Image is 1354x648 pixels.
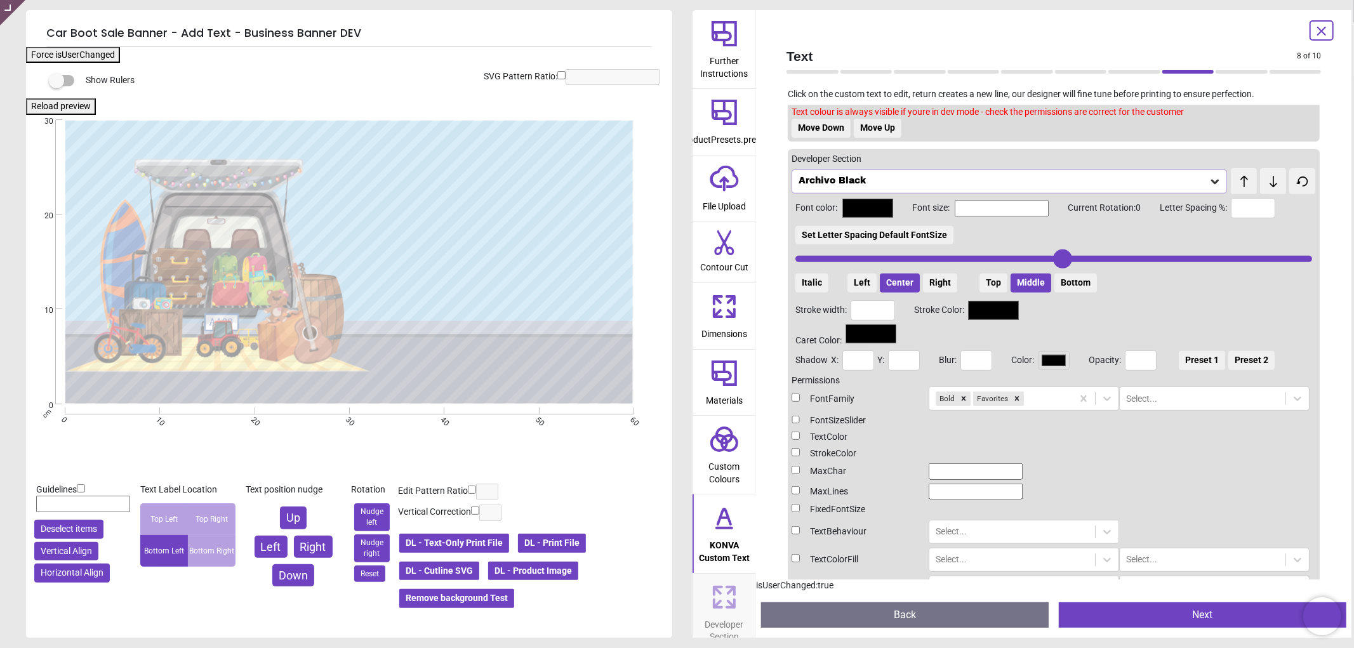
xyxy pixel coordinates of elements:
div: Bottom Right [188,535,236,567]
button: Move Up [854,119,901,138]
div: Top Left [140,503,188,535]
span: Dimensions [701,322,747,341]
span: Custom Colours [694,454,755,486]
div: Remove Favorites [1010,392,1024,406]
div: FontSizeSlider [792,414,919,427]
button: Reload preview [26,98,96,115]
button: Force isUserChanged [26,47,120,63]
div: Bottom Left [140,535,188,567]
button: DL - Text-Only Print File [398,532,510,554]
button: Deselect items [34,520,103,539]
span: productPresets.preset [680,128,769,147]
div: Rotation [351,484,393,496]
div: Permissions [792,374,1316,387]
span: Letter Spacing %: [1141,202,1227,215]
div: StrokeColor [792,447,919,460]
button: Back [761,602,1049,628]
div: Developer Section [792,153,1316,166]
div: Show Rulers [56,73,672,88]
div: X: Y: Blur: Color: Opacity: [795,350,1312,371]
button: Nudge left [354,503,390,531]
div: TextBehaviour [792,526,919,538]
button: Preset 2 [1228,351,1275,370]
div: Archivo Black [797,176,1209,187]
div: Stroke width: Stroke Color: [795,300,1312,321]
button: Right [294,536,333,558]
span: KONVA Custom Text [694,533,755,564]
div: Top Right [188,503,236,535]
button: Center [880,274,920,293]
button: productPresets.preset [693,89,756,155]
button: Bottom [1054,274,1097,293]
span: 8 of 10 [1297,51,1321,62]
label: Edit Pattern Ratio [398,485,468,498]
label: Vertical Correction [398,506,471,519]
label: SVG Pattern Ratio: [484,70,557,83]
div: MaxChar [792,465,919,478]
button: Top [979,274,1007,293]
span: Guidelines [36,484,77,494]
button: Set Letter Spacing Default FontSize [795,226,953,245]
span: Text colour is always visible if youre in dev mode - check the permissions are correct for the cu... [792,107,1184,117]
button: Next [1059,602,1346,628]
div: Font color: Font size: Current Rotation: 0 [795,198,1312,293]
button: Materials [693,350,756,416]
label: Shadow [795,354,828,367]
button: Nudge right [354,534,390,562]
button: Reset [354,565,385,583]
button: Dimensions [693,283,756,349]
div: Text Label Location [140,484,236,496]
div: FixedFontSize [792,503,919,516]
span: Materials [706,388,743,407]
h5: Car Boot Sale Banner - Add Text - Business Banner DEV [46,20,652,47]
div: MaxLines [792,486,919,498]
p: Click on the custom text to edit, return creates a new line, our designer will fine tune before p... [776,88,1331,101]
div: Caret Color: [795,324,1312,347]
button: KONVA Custom Text [693,494,756,572]
button: DL - Product Image [487,560,580,582]
button: DL - Print File [517,532,587,554]
span: Developer Section [694,612,755,644]
div: Text position nudge [246,484,341,496]
button: Right [923,274,957,293]
div: Bold [936,392,957,406]
div: Remove Bold [957,392,971,406]
button: Preset 1 [1179,351,1225,370]
span: Further Instructions [694,49,755,80]
button: File Upload [693,155,756,222]
button: Middle [1011,274,1051,293]
button: Custom Colours [693,416,756,494]
button: Contour Cut [693,222,756,282]
button: Further Instructions [693,10,756,88]
iframe: Brevo live chat [1303,597,1341,635]
span: File Upload [703,194,746,213]
div: isUserChanged: true [756,579,1351,592]
div: Favorites [973,392,1010,406]
button: Italic [795,274,828,293]
button: Move Down [792,119,851,138]
button: Vertical Align [34,542,98,561]
button: Remove background Test [398,588,515,609]
button: Left [847,274,877,293]
button: Horizontal Align [34,564,110,583]
button: Down [272,564,314,586]
span: Text [787,47,1297,65]
button: DL - Cutline SVG [398,560,481,582]
span: Contour Cut [700,255,748,274]
div: FontFamily [792,393,919,406]
button: Left [255,536,288,558]
button: Up [280,506,307,529]
div: TextColor [792,431,919,444]
span: 30 [29,116,53,127]
div: TextColorFill [792,553,919,566]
